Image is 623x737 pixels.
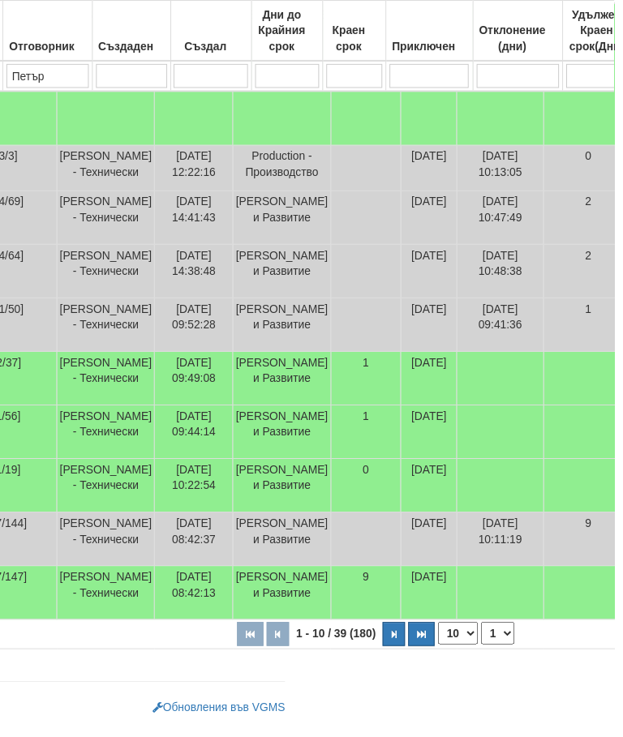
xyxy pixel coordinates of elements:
[173,1,256,62] th: Създал: No sort applied, activate to apply an ascending sort
[463,520,551,574] td: [DATE] 10:11:19
[236,465,335,520] td: [PERSON_NAME] и Развитие
[157,194,236,248] td: [DATE] 14:41:43
[256,1,328,62] th: Дни до Крайния срок: No sort applied, activate to apply an ascending sort
[367,578,374,591] span: 9
[58,357,157,411] td: [PERSON_NAME] - Технически
[157,148,236,194] td: [DATE] 12:22:16
[157,302,236,357] td: [DATE] 09:52:28
[394,36,477,58] div: Приключен
[463,302,551,357] td: [DATE] 09:41:36
[2,1,93,62] th: Отговорник: No sort applied, activate to apply an ascending sort
[58,148,157,194] td: [PERSON_NAME] - Технически
[236,574,335,628] td: [PERSON_NAME] и Развитие
[157,520,236,574] td: [DATE] 08:42:37
[479,1,571,62] th: Отклонение (дни): No sort applied, activate to apply an ascending sort
[406,194,463,248] td: [DATE]
[463,194,551,248] td: [DATE] 10:47:49
[154,710,289,723] a: Обновления във VGMS
[58,574,157,628] td: [PERSON_NAME] - Технически
[236,411,335,465] td: [PERSON_NAME] и Развитие
[236,194,335,248] td: [PERSON_NAME] и Развитие
[157,357,236,411] td: [DATE] 09:49:08
[270,631,293,655] button: Предишна страница
[157,248,236,302] td: [DATE] 14:38:48
[406,520,463,574] td: [DATE]
[58,465,157,520] td: [PERSON_NAME] - Технически
[58,194,157,248] td: [PERSON_NAME] - Технически
[367,469,374,482] span: 0
[330,19,389,58] div: Краен срок
[236,302,335,357] td: [PERSON_NAME] и Развитие
[406,357,463,411] td: [DATE]
[406,148,463,194] td: [DATE]
[406,302,463,357] td: [DATE]
[236,357,335,411] td: [PERSON_NAME] и Развитие
[93,1,173,62] th: Създаден: No sort applied, activate to apply an ascending sort
[6,36,91,58] div: Отговорник
[157,411,236,465] td: [DATE] 09:44:14
[176,36,253,58] div: Създал
[97,36,170,58] div: Създаден
[414,631,440,655] button: Последна страница
[444,631,484,653] select: Брой редове на страница
[367,361,374,374] span: 1
[406,248,463,302] td: [DATE]
[240,631,267,655] button: Първа страница
[391,1,479,62] th: Приключен: No sort applied, activate to apply an ascending sort
[406,411,463,465] td: [DATE]
[463,148,551,194] td: [DATE] 10:13:05
[296,636,385,649] span: 1 - 10 / 39 (180)
[367,415,374,428] span: 1
[328,1,392,62] th: Краен срок: No sort applied, activate to apply an ascending sort
[236,520,335,574] td: [PERSON_NAME] и Развитие
[258,3,324,58] div: Дни до Крайния срок
[58,411,157,465] td: [PERSON_NAME] - Технически
[406,465,463,520] td: [DATE]
[236,148,335,194] td: Production - Производство
[58,520,157,574] td: [PERSON_NAME] - Технически
[406,574,463,628] td: [DATE]
[157,574,236,628] td: [DATE] 08:42:13
[58,302,157,357] td: [PERSON_NAME] - Технически
[388,631,410,655] button: Следваща страница
[236,248,335,302] td: [PERSON_NAME] и Развитие
[157,465,236,520] td: [DATE] 10:22:54
[463,248,551,302] td: [DATE] 10:48:38
[58,248,157,302] td: [PERSON_NAME] - Технически
[483,19,569,58] div: Отклонение (дни)
[488,631,522,653] select: Страница номер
